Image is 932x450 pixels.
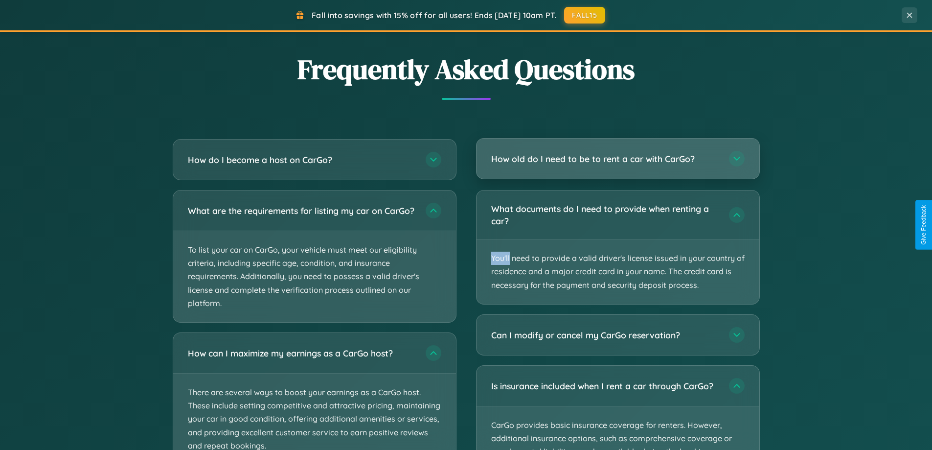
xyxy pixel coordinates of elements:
[491,380,719,392] h3: Is insurance included when I rent a car through CarGo?
[564,7,605,24] button: FALL15
[188,205,416,217] h3: What are the requirements for listing my car on CarGo?
[491,153,719,165] h3: How old do I need to be to rent a car with CarGo?
[477,239,759,304] p: You'll need to provide a valid driver's license issued in your country of residence and a major c...
[188,154,416,166] h3: How do I become a host on CarGo?
[491,203,719,227] h3: What documents do I need to provide when renting a car?
[920,205,927,245] div: Give Feedback
[312,10,557,20] span: Fall into savings with 15% off for all users! Ends [DATE] 10am PT.
[173,50,760,88] h2: Frequently Asked Questions
[491,329,719,341] h3: Can I modify or cancel my CarGo reservation?
[188,347,416,359] h3: How can I maximize my earnings as a CarGo host?
[173,231,456,322] p: To list your car on CarGo, your vehicle must meet our eligibility criteria, including specific ag...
